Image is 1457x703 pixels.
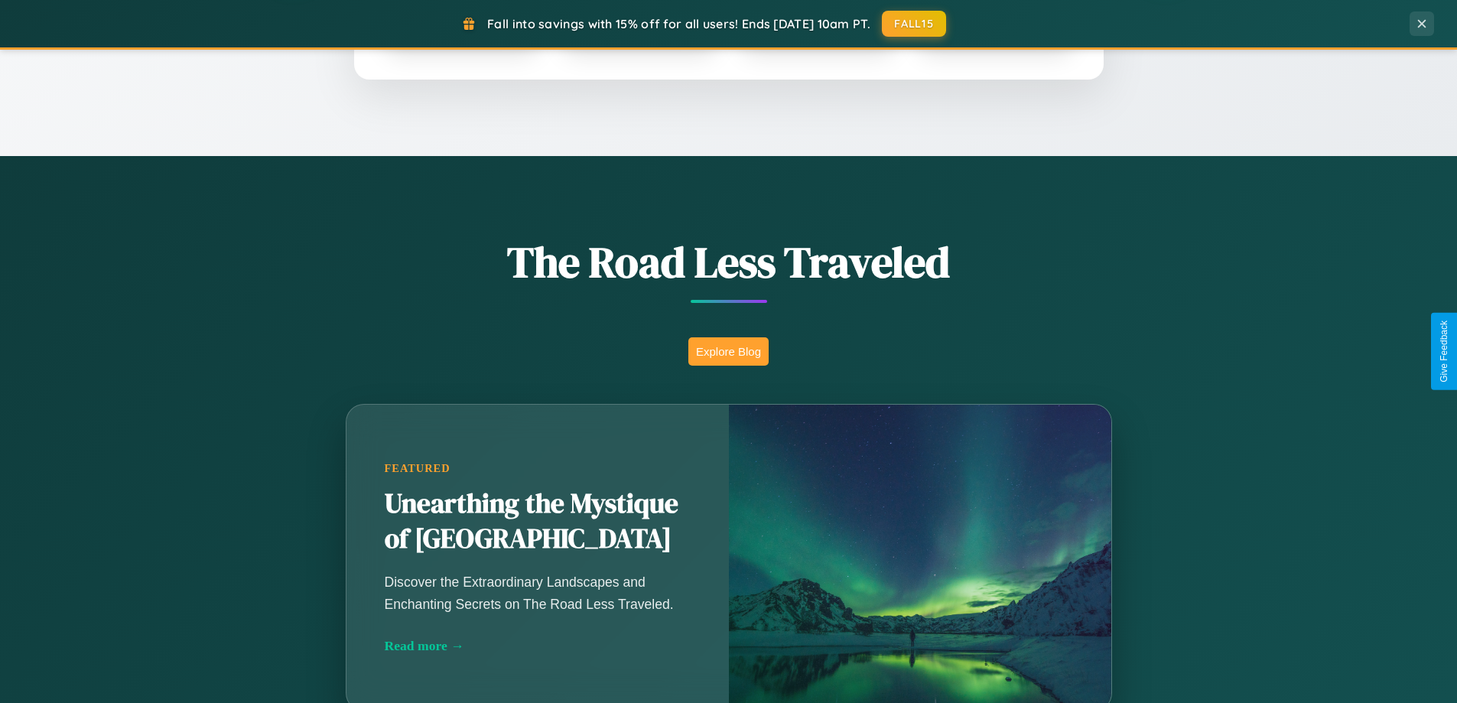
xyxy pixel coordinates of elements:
h2: Unearthing the Mystique of [GEOGRAPHIC_DATA] [385,487,691,557]
p: Discover the Extraordinary Landscapes and Enchanting Secrets on The Road Less Traveled. [385,571,691,614]
span: Fall into savings with 15% off for all users! Ends [DATE] 10am PT. [487,16,870,31]
div: Featured [385,462,691,475]
div: Read more → [385,638,691,654]
button: Explore Blog [688,337,769,366]
div: Give Feedback [1439,321,1449,382]
h1: The Road Less Traveled [270,233,1188,291]
button: FALL15 [882,11,946,37]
